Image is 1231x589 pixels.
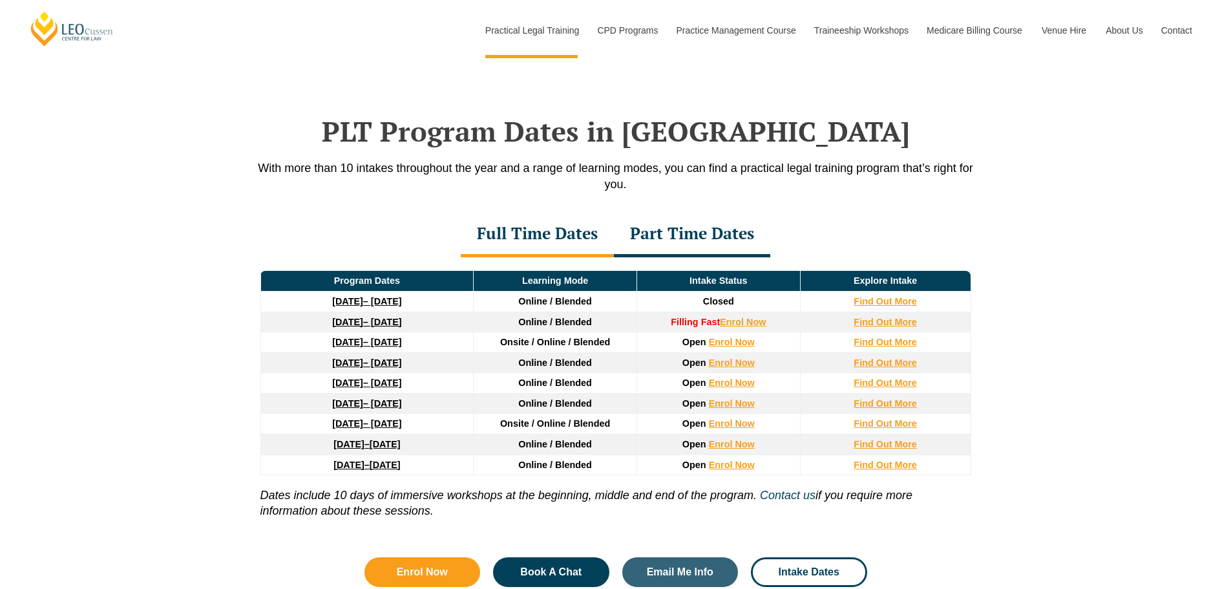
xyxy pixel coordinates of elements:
a: Enrol Now [709,358,755,368]
span: Open [682,398,706,409]
td: Program Dates [260,271,474,292]
span: Online / Blended [518,378,592,388]
a: [DATE]– [DATE] [332,418,401,429]
a: Enrol Now [709,439,755,449]
a: Email Me Info [622,557,739,587]
p: With more than 10 intakes throughout the year and a range of learning modes, you can find a pract... [247,160,984,193]
strong: [DATE] [332,378,363,388]
strong: [DATE] [332,398,363,409]
strong: [DATE] [332,317,363,327]
span: Open [682,460,706,470]
strong: [DATE] [333,439,364,449]
span: [DATE] [370,460,401,470]
a: [DATE]– [DATE] [332,378,401,388]
span: Open [682,358,706,368]
strong: [DATE] [332,296,363,306]
a: [DATE]–[DATE] [333,460,400,470]
a: Find Out More [854,358,917,368]
span: Onsite / Online / Blended [500,337,610,347]
a: [PERSON_NAME] Centre for Law [29,10,115,47]
span: Enrol Now [397,567,448,577]
td: Intake Status [637,271,800,292]
a: CPD Programs [587,3,666,58]
a: Contact us [760,489,815,502]
a: Traineeship Workshops [805,3,917,58]
span: Closed [703,296,734,306]
strong: Filling Fast [671,317,720,327]
a: Medicare Billing Course [917,3,1032,58]
span: Open [682,439,706,449]
span: Online / Blended [518,358,592,368]
a: [DATE]– [DATE] [332,337,401,347]
a: Enrol Now [709,398,755,409]
a: Find Out More [854,296,917,306]
a: Enrol Now [709,337,755,347]
a: Find Out More [854,317,917,327]
span: Online / Blended [518,398,592,409]
a: Practice Management Course [667,3,805,58]
i: Dates include 10 days of immersive workshops at the beginning, middle and end of the program. [260,489,757,502]
a: Find Out More [854,398,917,409]
a: Enrol Now [720,317,766,327]
a: Enrol Now [364,557,481,587]
a: [DATE]– [DATE] [332,296,401,306]
div: Full Time Dates [461,212,614,257]
a: Find Out More [854,460,917,470]
span: Online / Blended [518,296,592,306]
a: Find Out More [854,337,917,347]
span: [DATE] [370,439,401,449]
td: Explore Intake [800,271,971,292]
strong: [DATE] [332,337,363,347]
span: Open [682,418,706,429]
span: Online / Blended [518,317,592,327]
strong: [DATE] [332,418,363,429]
span: Intake Dates [779,567,839,577]
span: Open [682,378,706,388]
td: Learning Mode [474,271,637,292]
a: Enrol Now [709,460,755,470]
div: Part Time Dates [614,212,770,257]
a: [DATE]–[DATE] [333,439,400,449]
strong: [DATE] [332,358,363,368]
a: Venue Hire [1032,3,1096,58]
a: About Us [1096,3,1152,58]
span: Email Me Info [647,567,713,577]
h2: PLT Program Dates in [GEOGRAPHIC_DATA] [247,115,984,147]
a: Find Out More [854,439,917,449]
a: [DATE]– [DATE] [332,317,401,327]
a: [DATE]– [DATE] [332,358,401,368]
p: if you require more information about these sessions. [260,475,971,519]
a: Enrol Now [709,378,755,388]
a: Find Out More [854,418,917,429]
a: Enrol Now [709,418,755,429]
span: Onsite / Online / Blended [500,418,610,429]
a: Contact [1152,3,1202,58]
a: Book A Chat [493,557,609,587]
a: Find Out More [854,378,917,388]
span: Book A Chat [520,567,582,577]
span: Online / Blended [518,460,592,470]
a: Practical Legal Training [476,3,588,58]
a: Intake Dates [751,557,867,587]
strong: [DATE] [333,460,364,470]
span: Open [682,337,706,347]
a: [DATE]– [DATE] [332,398,401,409]
span: Online / Blended [518,439,592,449]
